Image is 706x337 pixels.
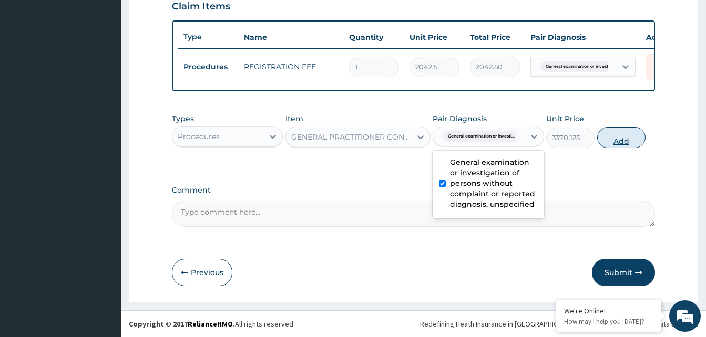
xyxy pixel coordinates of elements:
label: Item [285,113,303,124]
h3: Claim Items [172,1,230,13]
button: Previous [172,259,232,286]
th: Quantity [344,27,404,48]
th: Name [239,27,344,48]
div: Minimize live chat window [172,5,198,30]
td: Procedures [178,57,239,77]
div: Procedures [178,131,220,142]
span: General examination or investi... [443,131,520,142]
label: Unit Price [546,113,584,124]
button: Add [597,127,646,148]
label: Pair Diagnosis [433,113,487,124]
p: How may I help you today? [564,317,653,326]
th: Type [178,27,239,47]
footer: All rights reserved. [121,310,706,337]
label: Types [172,114,194,123]
strong: Copyright © 2017 . [129,319,235,329]
label: General examination or investigation of persons without complaint or reported diagnosis, unspecified [450,157,537,209]
th: Pair Diagnosis [525,27,641,48]
a: RelianceHMO [188,319,233,329]
span: We're online! [61,101,145,207]
div: GENERAL PRACTITIONER CONSULTATION FIRST OUTPATIENT CONSULTATION [291,132,412,142]
th: Total Price [465,27,525,48]
button: Submit [592,259,655,286]
img: d_794563401_company_1708531726252_794563401 [19,52,43,79]
th: Actions [641,27,693,48]
div: Redefining Heath Insurance in [GEOGRAPHIC_DATA] using Telemedicine and Data Science! [420,319,698,329]
div: Chat with us now [55,59,177,72]
textarea: Type your message and hit 'Enter' [5,225,200,262]
div: We're Online! [564,306,653,315]
th: Unit Price [404,27,465,48]
span: General examination or investi... [540,61,618,72]
td: REGISTRATION FEE [239,56,344,77]
label: Comment [172,186,655,195]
